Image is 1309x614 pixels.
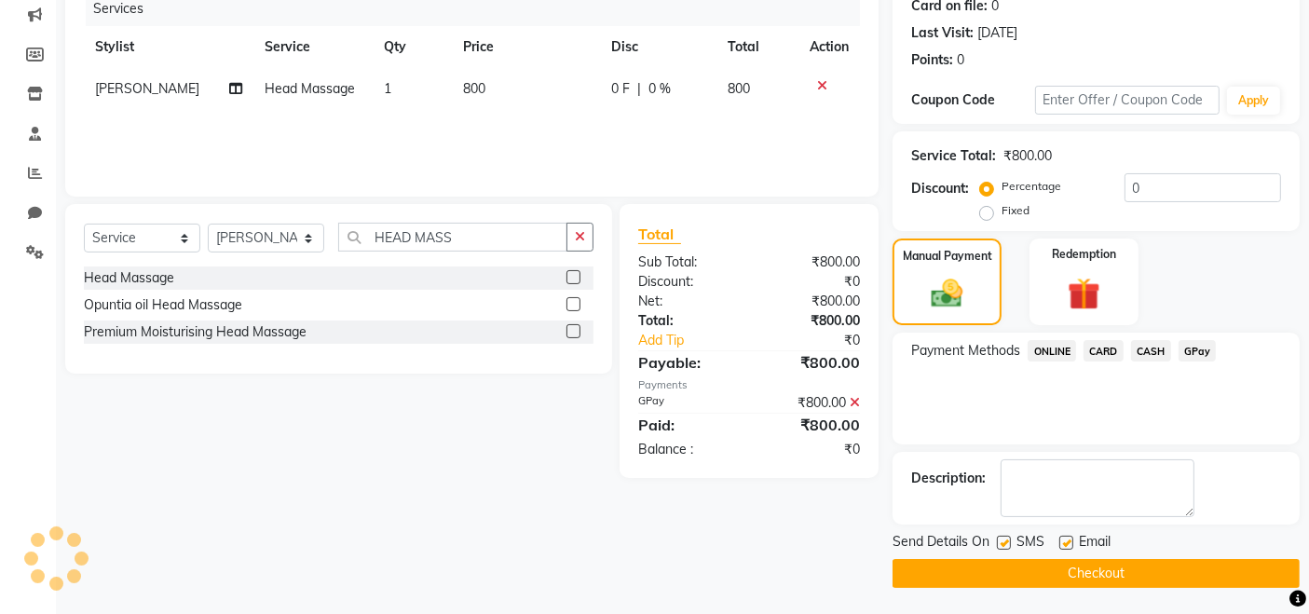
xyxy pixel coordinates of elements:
[624,440,749,459] div: Balance :
[624,272,749,292] div: Discount:
[373,26,452,68] th: Qty
[1028,340,1076,362] span: ONLINE
[1057,274,1111,315] img: _gift.svg
[911,179,969,198] div: Discount:
[384,80,391,97] span: 1
[749,440,874,459] div: ₹0
[911,23,974,43] div: Last Visit:
[1035,86,1220,115] input: Enter Offer / Coupon Code
[638,377,860,393] div: Payments
[624,252,749,272] div: Sub Total:
[1003,146,1052,166] div: ₹800.00
[638,225,681,244] span: Total
[749,292,874,311] div: ₹800.00
[977,23,1017,43] div: [DATE]
[749,414,874,436] div: ₹800.00
[265,80,355,97] span: Head Massage
[624,351,749,374] div: Payable:
[624,292,749,311] div: Net:
[749,351,874,374] div: ₹800.00
[911,90,1034,110] div: Coupon Code
[1052,246,1116,263] label: Redemption
[624,393,749,413] div: GPay
[1002,202,1029,219] label: Fixed
[893,559,1300,588] button: Checkout
[1002,178,1061,195] label: Percentage
[728,80,750,97] span: 800
[716,26,798,68] th: Total
[84,322,307,342] div: Premium Moisturising Head Massage
[611,79,630,99] span: 0 F
[749,311,874,331] div: ₹800.00
[1131,340,1171,362] span: CASH
[1016,532,1044,555] span: SMS
[452,26,600,68] th: Price
[648,79,671,99] span: 0 %
[84,268,174,288] div: Head Massage
[770,331,875,350] div: ₹0
[1079,532,1111,555] span: Email
[749,252,874,272] div: ₹800.00
[903,248,992,265] label: Manual Payment
[624,311,749,331] div: Total:
[338,223,567,252] input: Search or Scan
[911,50,953,70] div: Points:
[600,26,716,68] th: Disc
[95,80,199,97] span: [PERSON_NAME]
[637,79,641,99] span: |
[253,26,373,68] th: Service
[84,295,242,315] div: Opuntia oil Head Massage
[798,26,860,68] th: Action
[957,50,964,70] div: 0
[911,341,1020,361] span: Payment Methods
[911,469,986,488] div: Description:
[749,393,874,413] div: ₹800.00
[84,26,253,68] th: Stylist
[911,146,996,166] div: Service Total:
[749,272,874,292] div: ₹0
[1084,340,1124,362] span: CARD
[1227,87,1280,115] button: Apply
[921,276,972,312] img: _cash.svg
[1179,340,1217,362] span: GPay
[893,532,989,555] span: Send Details On
[463,80,485,97] span: 800
[624,331,770,350] a: Add Tip
[624,414,749,436] div: Paid:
